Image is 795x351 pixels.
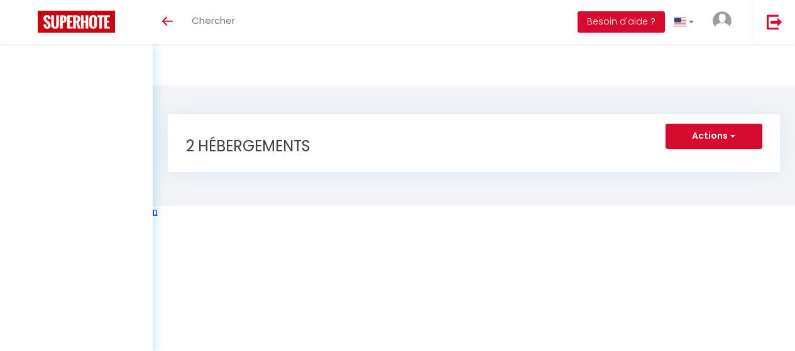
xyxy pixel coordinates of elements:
img: logout [767,14,782,30]
span: Chercher [192,14,235,27]
button: Besoin d'aide ? [578,11,665,33]
button: Actions [666,124,762,149]
img: Super Booking [38,11,115,33]
img: ... [713,11,732,30]
h3: 2 Hébergements [186,138,310,156]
